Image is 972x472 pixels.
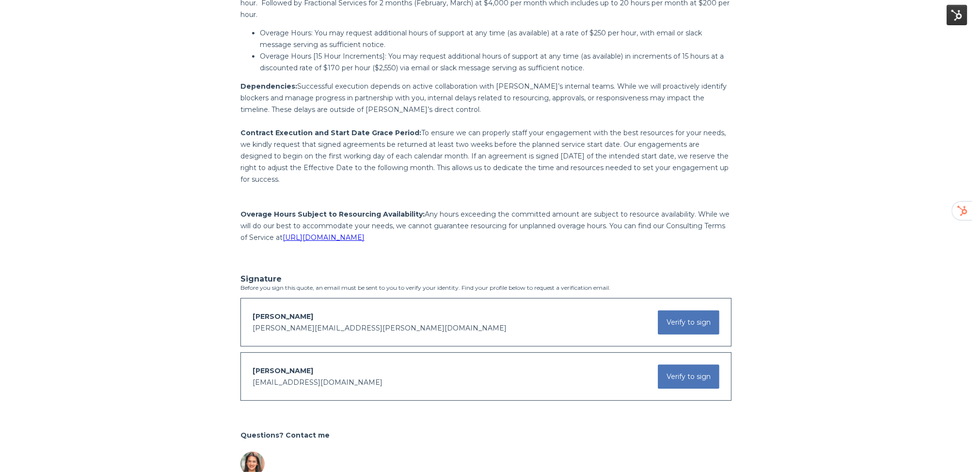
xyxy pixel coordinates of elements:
button: Verify to sign [658,364,719,389]
span: [PERSON_NAME] [253,366,313,375]
p: Successful execution depends on active collaboration with [PERSON_NAME]’s internal teams. While w... [240,80,732,115]
div: Before you sign this quote, an email must be sent to you to verify your identity. Find your profi... [240,274,732,401]
span: Overage Hours: You may request additional hours of support at any time (as available) at a rate o... [260,29,702,49]
span: To ensure we can properly staff your engagement with the best resources for your needs, we kindly... [240,128,729,184]
span: Overage Hours Subject to Resourcing Availability: [240,210,425,219]
strong: Dependencies: [240,82,297,91]
span: [PERSON_NAME] [253,312,313,321]
span: Contract Execution and Start Date Grace Period: [240,128,421,137]
span: Overage Hours [15 Hour Increments]: You may request additional hours of support at any time (as a... [260,52,724,72]
span: Any hours exceeding the committed amount are subject to resource availability. While we will do o... [240,210,730,242]
img: HubSpot Tools Menu Toggle [947,5,967,25]
h2: Questions? Contact me [240,429,732,441]
a: [URL][DOMAIN_NAME] [283,233,365,242]
span: [EMAIL_ADDRESS][DOMAIN_NAME] [253,378,382,387]
span: [PERSON_NAME][EMAIL_ADDRESS][PERSON_NAME][DOMAIN_NAME] [253,324,507,332]
button: Verify to sign [658,310,719,334]
h3: Signature [240,274,732,283]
